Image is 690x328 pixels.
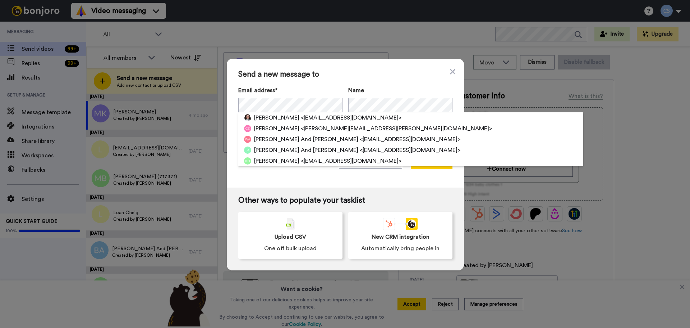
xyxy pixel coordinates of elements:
span: [PERSON_NAME] [254,157,299,165]
img: 2cee0204-9e7f-4374-b218-7a8bc03f2a95.jpg [244,114,251,121]
img: wa.png [244,136,251,143]
span: One off bulk upload [264,244,317,253]
span: <[EMAIL_ADDRESS][DOMAIN_NAME]> [301,113,401,122]
img: la.png [244,147,251,154]
span: Name [348,86,364,95]
span: <[EMAIL_ADDRESS][DOMAIN_NAME]> [360,135,460,144]
span: <[EMAIL_ADDRESS][DOMAIN_NAME]> [360,146,460,154]
span: [PERSON_NAME] [254,124,299,133]
span: [PERSON_NAME] And [PERSON_NAME] [254,135,358,144]
span: <[EMAIL_ADDRESS][DOMAIN_NAME]> [301,157,401,165]
img: kh.png [244,157,251,165]
span: Other ways to populate your tasklist [238,196,452,205]
img: csv-grey.png [286,218,295,230]
span: Automatically bring people in [361,244,440,253]
div: animation [383,218,418,230]
span: [PERSON_NAME] [254,113,299,122]
span: Send a new message to [238,70,452,79]
label: Email address* [238,86,342,95]
span: New CRM integration [372,233,429,241]
span: [PERSON_NAME] And [PERSON_NAME] [254,146,358,154]
span: <[PERSON_NAME][EMAIL_ADDRESS][PERSON_NAME][DOMAIN_NAME]> [301,124,492,133]
span: Upload CSV [275,233,306,241]
img: cz.png [244,125,251,132]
